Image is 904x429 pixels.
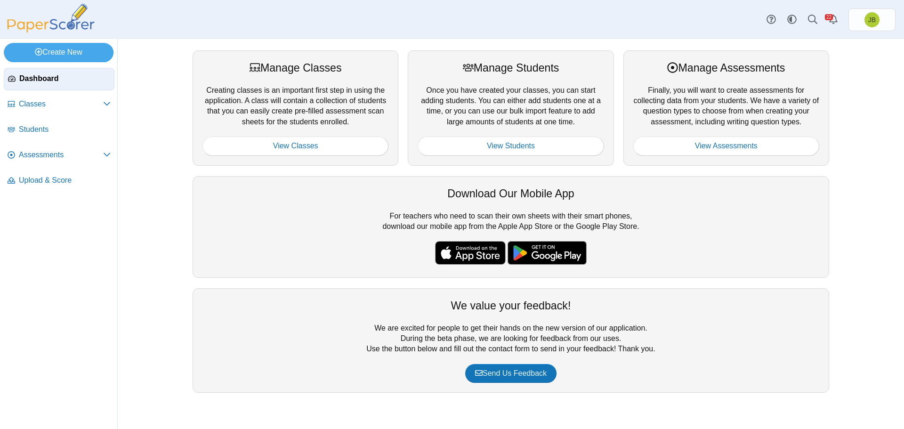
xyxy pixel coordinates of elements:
[4,144,114,167] a: Assessments
[19,73,110,84] span: Dashboard
[4,68,114,90] a: Dashboard
[435,241,506,265] img: apple-store-badge.svg
[19,150,103,160] span: Assessments
[193,288,829,393] div: We are excited for people to get their hands on the new version of our application. During the be...
[848,8,896,31] a: Joel Boyd
[202,298,819,313] div: We value your feedback!
[202,186,819,201] div: Download Our Mobile App
[4,170,114,192] a: Upload & Score
[475,369,547,377] span: Send Us Feedback
[19,124,111,135] span: Students
[623,50,829,165] div: Finally, you will want to create assessments for collecting data from your students. We have a va...
[408,50,613,165] div: Once you have created your classes, you can start adding students. You can either add students on...
[4,26,98,34] a: PaperScorer
[19,175,111,186] span: Upload & Score
[508,241,587,265] img: google-play-badge.png
[823,9,844,30] a: Alerts
[4,119,114,141] a: Students
[4,43,113,62] a: Create New
[465,364,557,383] a: Send Us Feedback
[418,60,604,75] div: Manage Students
[193,176,829,278] div: For teachers who need to scan their own sheets with their smart phones, download our mobile app f...
[418,137,604,155] a: View Students
[4,93,114,116] a: Classes
[202,60,388,75] div: Manage Classes
[633,137,819,155] a: View Assessments
[868,16,876,23] span: Joel Boyd
[633,60,819,75] div: Manage Assessments
[202,137,388,155] a: View Classes
[193,50,398,165] div: Creating classes is an important first step in using the application. A class will contain a coll...
[4,4,98,32] img: PaperScorer
[864,12,880,27] span: Joel Boyd
[19,99,103,109] span: Classes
